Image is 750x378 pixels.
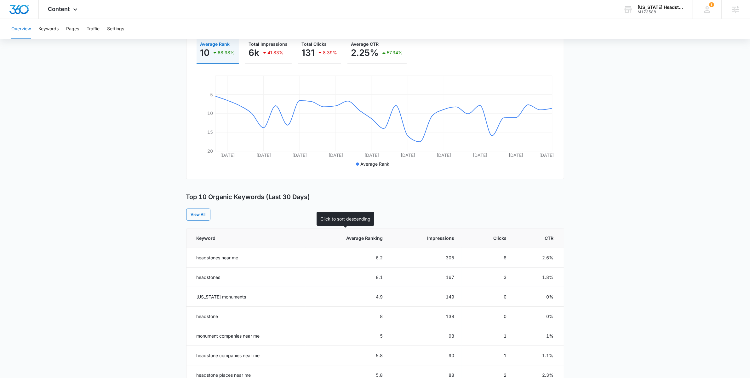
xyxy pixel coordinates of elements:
tspan: 5 [210,92,213,97]
button: Settings [107,19,124,39]
tspan: [DATE] [437,152,451,158]
p: 131 [302,48,315,58]
td: 5.8 [306,346,390,365]
span: Keyword [197,235,289,241]
td: 98 [390,326,462,346]
td: 149 [390,287,462,307]
tspan: [DATE] [472,152,487,158]
tspan: 15 [207,129,213,135]
td: 3 [462,268,514,287]
td: 138 [390,307,462,326]
tspan: [DATE] [292,152,307,158]
span: Average Ranking [322,235,383,241]
p: 2.25% [351,48,379,58]
p: 8.39% [323,50,337,55]
p: 41.83% [268,50,284,55]
span: Average Rank [200,41,230,47]
p: 57.34% [387,50,403,55]
tspan: 10 [207,110,213,116]
td: 90 [390,346,462,365]
tspan: [DATE] [509,152,523,158]
td: 8.1 [306,268,390,287]
span: Total Clicks [302,41,327,47]
td: 4.9 [306,287,390,307]
td: 1 [462,326,514,346]
span: 1 [709,2,714,7]
button: Overview [11,19,31,39]
td: 0 [462,307,514,326]
td: 1.1% [514,346,564,365]
td: 1 [462,346,514,365]
p: 6k [249,48,260,58]
button: Pages [66,19,79,39]
button: Traffic [87,19,100,39]
td: headstones [186,268,306,287]
td: monument companies near me [186,326,306,346]
span: Average Rank [360,161,389,167]
tspan: [DATE] [400,152,415,158]
tspan: [DATE] [256,152,271,158]
h3: Top 10 Organic Keywords (Last 30 Days) [186,193,310,201]
tspan: 20 [207,148,213,154]
div: notifications count [709,2,714,7]
td: 1.8% [514,268,564,287]
td: headstones near me [186,248,306,268]
div: Click to sort descending [317,212,374,226]
div: account id [638,10,684,14]
tspan: [DATE] [220,152,235,158]
td: 8 [462,248,514,268]
td: [US_STATE] monuments [186,287,306,307]
p: 10 [200,48,210,58]
td: 6.2 [306,248,390,268]
td: headstone companies near me [186,346,306,365]
td: 305 [390,248,462,268]
span: Impressions [407,235,454,241]
a: View All [186,209,210,221]
td: 167 [390,268,462,287]
td: 0% [514,307,564,326]
div: account name [638,5,684,10]
button: Keywords [38,19,59,39]
td: 0 [462,287,514,307]
td: headstone [186,307,306,326]
span: Total Impressions [249,41,288,47]
tspan: [DATE] [328,152,343,158]
td: 5 [306,326,390,346]
span: Content [48,6,70,12]
span: Clicks [478,235,507,241]
span: Average CTR [351,41,379,47]
tspan: [DATE] [364,152,379,158]
td: 2.6% [514,248,564,268]
td: 1% [514,326,564,346]
td: 8 [306,307,390,326]
td: 0% [514,287,564,307]
tspan: [DATE] [539,152,554,158]
p: 68.98% [218,50,235,55]
span: CTR [531,235,553,241]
